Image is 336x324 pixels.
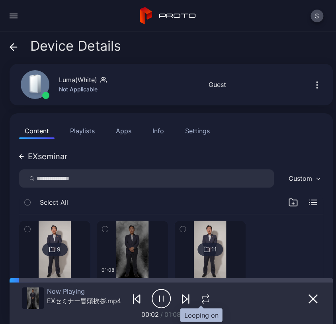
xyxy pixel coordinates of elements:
div: Looping on [184,310,218,320]
span: 00:02 [141,310,158,318]
button: Info [147,123,170,139]
div: Settings [185,126,210,136]
button: S [311,10,323,22]
div: Now Playing [47,287,121,295]
div: 9 [57,246,61,253]
span: Select All [40,198,68,207]
div: Luma(White) [59,75,97,85]
div: Not Applicable [59,85,107,94]
button: Apps [110,123,137,139]
span: 01:08 [164,310,180,318]
button: Settings [180,123,215,139]
div: EXseminar [28,152,67,160]
div: 11 [211,246,217,253]
span: Device Details [30,38,121,53]
div: Guest [209,80,226,89]
button: Content [19,123,55,139]
span: / [160,310,162,318]
button: Custom [285,169,323,188]
div: EXセミナー冒頭挨拶.mp4 [47,297,121,305]
button: Playlists [64,123,100,139]
div: Info [152,126,164,136]
div: Custom [289,174,312,182]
